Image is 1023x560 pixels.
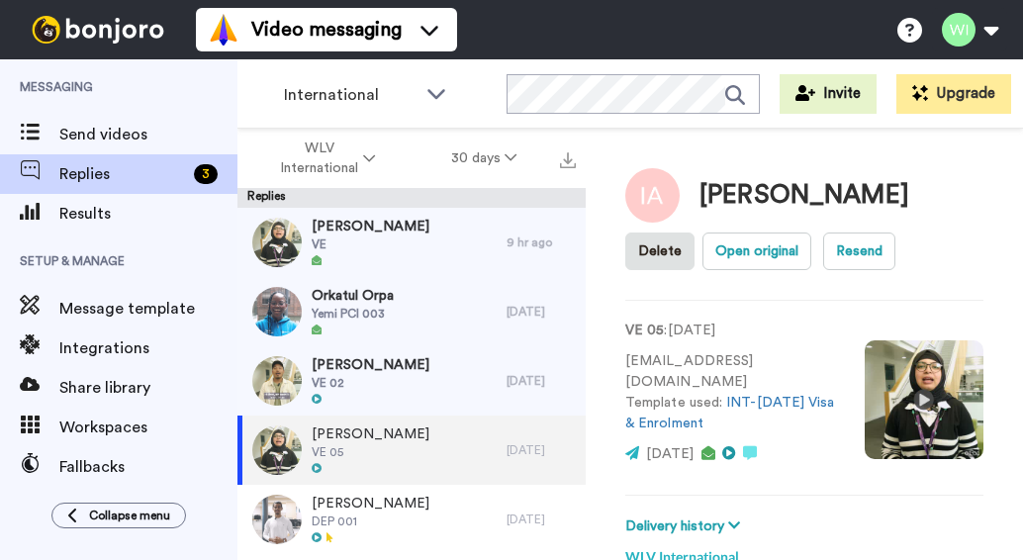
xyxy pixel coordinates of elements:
[51,503,186,528] button: Collapse menu
[312,424,429,444] span: [PERSON_NAME]
[507,512,576,527] div: [DATE]
[312,286,394,306] span: Orkatul Orpa
[312,494,429,513] span: [PERSON_NAME]
[625,321,835,341] p: : [DATE]
[251,16,402,44] span: Video messaging
[59,162,186,186] span: Replies
[252,218,302,267] img: 9d005285-f2cd-48ce-ae0f-47eda6f368c7-thumb.jpg
[252,356,302,406] img: 62ddf3be-d088-421e-bd24-cb50b731b943-thumb.jpg
[312,444,429,460] span: VE 05
[702,233,811,270] button: Open original
[59,376,237,400] span: Share library
[59,416,237,439] span: Workspaces
[896,74,1011,114] button: Upgrade
[646,447,694,461] span: [DATE]
[625,515,746,537] button: Delivery history
[208,14,239,46] img: vm-color.svg
[699,181,909,210] div: [PERSON_NAME]
[237,208,586,277] a: [PERSON_NAME]VE9 hr ago
[312,306,394,322] span: Yemi PCI 003
[507,373,576,389] div: [DATE]
[89,508,170,523] span: Collapse menu
[59,455,237,479] span: Fallbacks
[59,336,237,360] span: Integrations
[312,513,429,529] span: DEP 001
[237,188,586,208] div: Replies
[625,324,664,337] strong: VE 05
[625,351,835,434] p: [EMAIL_ADDRESS][DOMAIN_NAME] Template used:
[237,485,586,554] a: [PERSON_NAME]DEP 001[DATE]
[507,234,576,250] div: 9 hr ago
[59,202,237,226] span: Results
[24,16,172,44] img: bj-logo-header-white.svg
[241,131,414,186] button: WLV International
[279,139,359,178] span: WLV International
[625,168,680,223] img: Image of Imran Adewale
[237,346,586,416] a: [PERSON_NAME]VE 02[DATE]
[312,217,429,236] span: [PERSON_NAME]
[237,416,586,485] a: [PERSON_NAME]VE 05[DATE]
[780,74,877,114] button: Invite
[312,375,429,391] span: VE 02
[59,123,237,146] span: Send videos
[312,236,429,252] span: VE
[625,396,834,430] a: INT-[DATE] Visa & Enrolment
[560,152,576,168] img: export.svg
[507,442,576,458] div: [DATE]
[194,164,218,184] div: 3
[414,140,555,176] button: 30 days
[237,277,586,346] a: Orkatul OrpaYemi PCI 003[DATE]
[312,355,429,375] span: [PERSON_NAME]
[554,143,582,173] button: Export all results that match these filters now.
[59,297,237,321] span: Message template
[252,495,302,544] img: 96206b34-541a-47b1-987b-93f7214ccb4b-thumb.jpg
[823,233,895,270] button: Resend
[284,83,417,107] span: International
[252,425,302,475] img: c5771198-484c-41a4-a086-442532575777-thumb.jpg
[252,287,302,336] img: 3e23c4d3-1de5-4687-a0b0-757430013745-thumb.jpg
[625,233,695,270] button: Delete
[507,304,576,320] div: [DATE]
